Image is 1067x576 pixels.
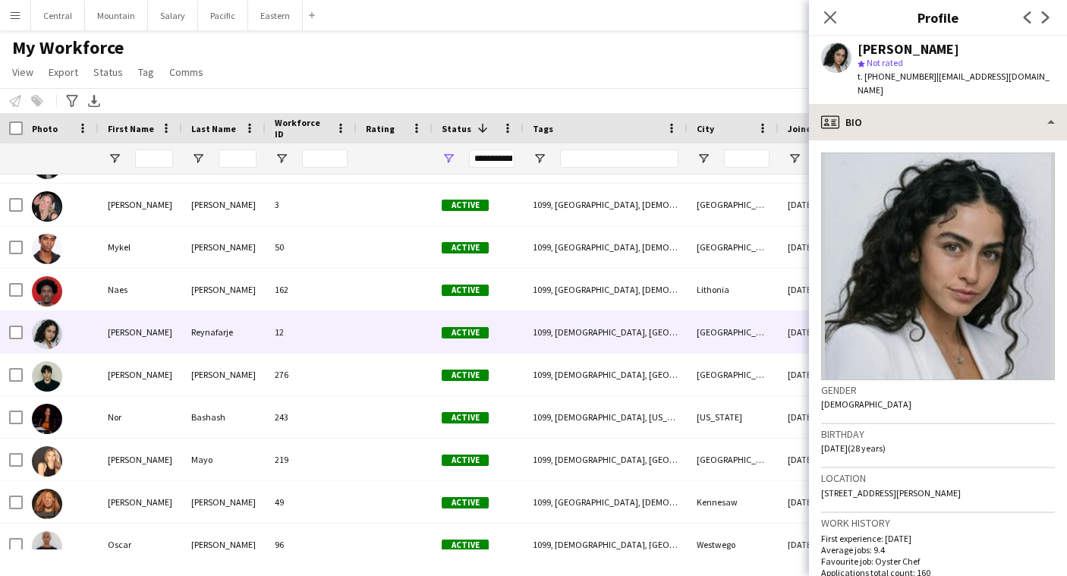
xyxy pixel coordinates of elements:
span: First Name [108,123,154,134]
div: 162 [266,269,357,310]
h3: Birthday [821,427,1055,441]
div: 96 [266,524,357,565]
span: Rating [366,123,395,134]
button: Open Filter Menu [788,152,801,165]
div: Kennesaw [688,481,779,523]
span: [STREET_ADDRESS][PERSON_NAME] [821,487,961,499]
span: Active [442,327,489,338]
p: First experience: [DATE] [821,533,1055,544]
a: Export [42,62,84,82]
p: Average jobs: 9.4 [821,544,1055,556]
span: Active [442,370,489,381]
span: Active [442,242,489,253]
span: View [12,65,33,79]
img: Olivia Richard [32,489,62,519]
span: Active [442,285,489,296]
a: View [6,62,39,82]
img: Noah Scohy [32,361,62,392]
div: [US_STATE] [688,396,779,438]
div: 219 [266,439,357,480]
div: [DATE] [779,354,870,395]
div: 276 [266,354,357,395]
div: 1099, [DEMOGRAPHIC_DATA], [GEOGRAPHIC_DATA] [524,524,688,565]
span: Active [442,540,489,551]
p: Favourite job: Oyster Chef [821,556,1055,567]
div: Mykel [99,226,182,268]
div: Naes [99,269,182,310]
button: Open Filter Menu [108,152,121,165]
div: Oscar [99,524,182,565]
div: [PERSON_NAME] [182,354,266,395]
div: [DATE] [779,439,870,480]
span: [DATE] (28 years) [821,442,886,454]
span: Workforce ID [275,117,329,140]
img: Oscar Garcia [32,531,62,562]
div: 1099, [GEOGRAPHIC_DATA], [DEMOGRAPHIC_DATA] [524,269,688,310]
span: Photo [32,123,58,134]
input: City Filter Input [724,150,770,168]
div: [DATE] [779,311,870,353]
div: 1099, [GEOGRAPHIC_DATA], [DEMOGRAPHIC_DATA] [524,226,688,268]
div: 3 [266,184,357,225]
button: Open Filter Menu [533,152,546,165]
img: Mykel Dillard [32,234,62,264]
div: 243 [266,396,357,438]
app-action-btn: Export XLSX [85,92,103,110]
button: Eastern [248,1,303,30]
div: [DATE] [779,226,870,268]
h3: Location [821,471,1055,485]
div: Bashash [182,396,266,438]
span: [DEMOGRAPHIC_DATA] [821,398,911,410]
div: [DATE] [779,524,870,565]
span: Not rated [867,57,903,68]
input: Workforce ID Filter Input [302,150,348,168]
span: Active [442,200,489,211]
div: [PERSON_NAME] [99,184,182,225]
div: [GEOGRAPHIC_DATA] [688,354,779,395]
img: Naes Smith [32,276,62,307]
h3: Profile [809,8,1067,27]
div: 1099, [GEOGRAPHIC_DATA], [DEMOGRAPHIC_DATA], [GEOGRAPHIC_DATA] [524,184,688,225]
input: Last Name Filter Input [219,150,257,168]
span: Active [442,497,489,508]
span: Export [49,65,78,79]
div: Westwego [688,524,779,565]
span: Active [442,455,489,466]
div: 50 [266,226,357,268]
div: [GEOGRAPHIC_DATA] [688,311,779,353]
div: [PERSON_NAME] [182,481,266,523]
button: Central [31,1,85,30]
button: Salary [148,1,198,30]
span: Status [93,65,123,79]
div: [PERSON_NAME] [99,311,182,353]
div: [GEOGRAPHIC_DATA] [688,439,779,480]
span: City [697,123,714,134]
div: [PERSON_NAME] [99,439,182,480]
button: Open Filter Menu [191,152,205,165]
div: 1099, [DEMOGRAPHIC_DATA], [GEOGRAPHIC_DATA] [524,439,688,480]
span: Status [442,123,471,134]
button: Pacific [198,1,248,30]
img: Crew avatar or photo [821,153,1055,380]
div: [DATE] [779,481,870,523]
span: Comms [169,65,203,79]
span: Active [442,412,489,423]
input: First Name Filter Input [135,150,173,168]
div: [PERSON_NAME] [99,354,182,395]
div: [DATE] [779,269,870,310]
div: [PERSON_NAME] [858,42,959,56]
img: Mimi Prothero [32,191,62,222]
div: Nor [99,396,182,438]
span: Last Name [191,123,236,134]
span: t. [PHONE_NUMBER] [858,71,936,82]
div: [PERSON_NAME] [182,226,266,268]
div: [PERSON_NAME] [182,184,266,225]
a: Comms [163,62,209,82]
div: 12 [266,311,357,353]
div: Bio [809,104,1067,140]
span: Tags [533,123,553,134]
span: | [EMAIL_ADDRESS][DOMAIN_NAME] [858,71,1050,96]
img: Olivia Mayo [32,446,62,477]
div: Mayo [182,439,266,480]
div: [DATE] [779,396,870,438]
